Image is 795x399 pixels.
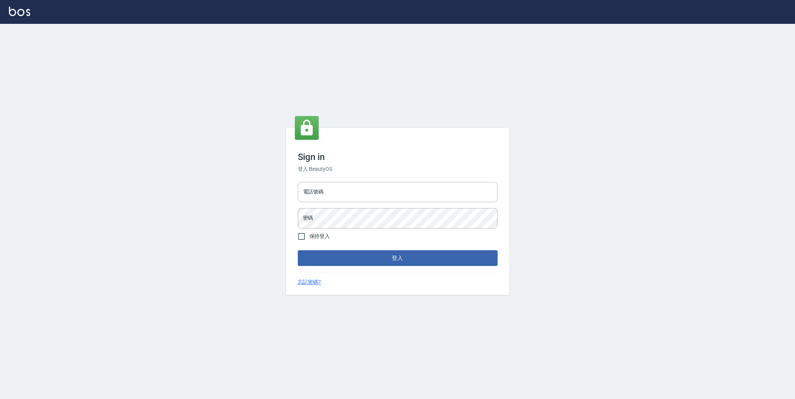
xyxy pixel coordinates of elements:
h3: Sign in [298,152,498,162]
button: 登入 [298,250,498,266]
img: Logo [9,7,30,16]
h6: 登入 BeautyOS [298,165,498,173]
span: 保持登入 [309,232,330,240]
a: 忘記密碼? [298,278,321,286]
